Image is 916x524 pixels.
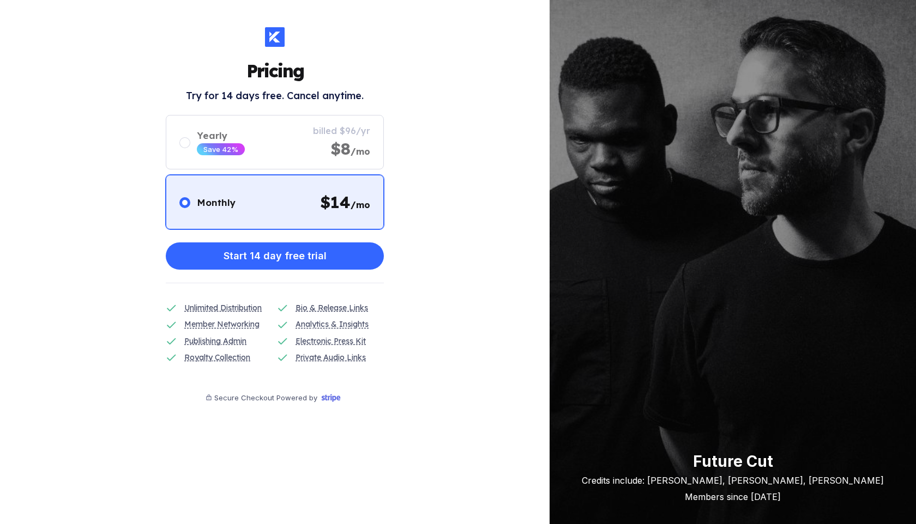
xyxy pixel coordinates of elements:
[214,393,317,402] div: Secure Checkout Powered by
[184,335,246,347] div: Publishing Admin
[246,60,304,82] h1: Pricing
[320,192,370,212] div: $ 14
[296,351,366,363] div: Private Audio Links
[184,302,262,314] div: Unlimited Distribution
[296,302,368,314] div: Bio & Release Links
[224,245,327,267] div: Start 14 day free trial
[330,138,370,159] div: $8
[351,199,370,210] span: /mo
[186,89,364,102] h2: Try for 14 days free. Cancel anytime.
[582,491,884,502] div: Members since [DATE]
[296,318,369,330] div: Analytics & Insights
[197,197,236,208] div: Monthly
[313,125,370,136] div: billed $96/yr
[197,130,245,141] div: Yearly
[184,318,260,330] div: Member Networking
[582,452,884,471] div: Future Cut
[582,475,884,486] div: Credits include: [PERSON_NAME], [PERSON_NAME], [PERSON_NAME]
[184,351,250,363] div: Royalty Collection
[166,242,384,270] button: Start 14 day free trial
[296,335,366,347] div: Electronic Press Kit
[203,145,238,154] div: Save 42%
[351,146,370,157] span: /mo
